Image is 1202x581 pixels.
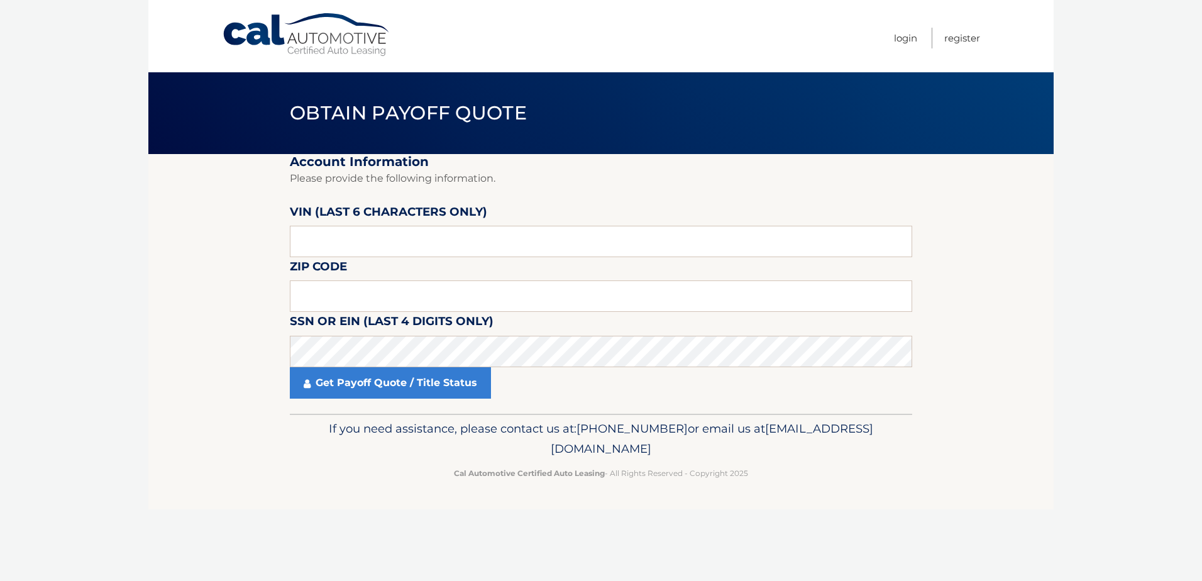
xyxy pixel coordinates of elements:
p: If you need assistance, please contact us at: or email us at [298,419,904,459]
a: Cal Automotive [222,13,392,57]
label: VIN (last 6 characters only) [290,202,487,226]
p: Please provide the following information. [290,170,912,187]
a: Get Payoff Quote / Title Status [290,367,491,399]
span: [PHONE_NUMBER] [576,421,688,436]
label: Zip Code [290,257,347,280]
label: SSN or EIN (last 4 digits only) [290,312,493,335]
a: Login [894,28,917,48]
span: Obtain Payoff Quote [290,101,527,124]
a: Register [944,28,980,48]
p: - All Rights Reserved - Copyright 2025 [298,467,904,480]
strong: Cal Automotive Certified Auto Leasing [454,468,605,478]
h2: Account Information [290,154,912,170]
